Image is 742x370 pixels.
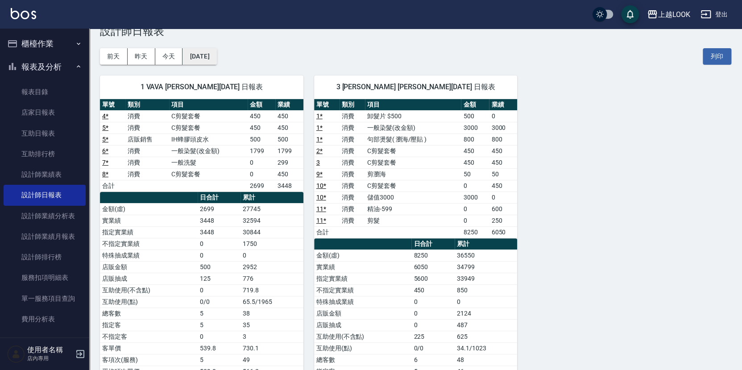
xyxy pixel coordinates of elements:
td: 總客數 [314,354,412,366]
td: 500 [248,133,275,145]
td: 0 [248,157,275,168]
td: 5 [198,319,240,331]
td: 指定客 [100,319,198,331]
th: 項目 [169,99,248,111]
td: 225 [411,331,454,342]
td: 27745 [240,203,303,215]
td: C剪髮套餐 [365,145,461,157]
td: 3000 [461,122,489,133]
td: 450 [248,110,275,122]
th: 業績 [489,99,517,111]
td: 3448 [198,226,240,238]
a: 設計師排行榜 [4,247,86,267]
td: 消費 [340,215,365,226]
td: 店販抽成 [314,319,412,331]
td: 450 [275,122,303,133]
p: 店內專用 [27,354,73,362]
a: 設計師日報表 [4,185,86,205]
th: 金額 [461,99,489,111]
td: 消費 [340,191,365,203]
td: 消費 [340,122,365,133]
td: 500 [198,261,240,273]
td: 6050 [489,226,517,238]
td: 450 [248,122,275,133]
td: 剪瀏海 [365,168,461,180]
td: 30844 [240,226,303,238]
a: 設計師業績月報表 [4,226,86,247]
td: 3448 [198,215,240,226]
td: 3000 [461,191,489,203]
td: 店販抽成 [100,273,198,284]
td: 消費 [340,133,365,145]
td: 0 [489,110,517,122]
td: 450 [275,168,303,180]
td: C剪髮套餐 [365,157,461,168]
td: 指定實業績 [314,273,412,284]
td: 8250 [461,226,489,238]
th: 日合計 [411,238,454,250]
td: 合計 [314,226,340,238]
td: 消費 [125,157,169,168]
td: 0/0 [198,296,240,308]
a: 3 [316,159,320,166]
td: 450 [461,145,489,157]
td: 實業績 [100,215,198,226]
td: 客項次(服務) [100,354,198,366]
td: 776 [240,273,303,284]
td: 1799 [248,145,275,157]
td: C剪髮套餐 [169,168,248,180]
td: 一般染髮(改金額) [365,122,461,133]
td: 450 [489,145,517,157]
td: 65.5/1965 [240,296,303,308]
td: 0 [411,319,454,331]
td: 32594 [240,215,303,226]
td: 36550 [455,249,518,261]
td: 合計 [100,180,125,191]
td: 精油-599 [365,203,461,215]
td: 487 [455,319,518,331]
td: 1750 [240,238,303,249]
td: 48 [455,354,518,366]
td: 450 [489,157,517,168]
button: save [621,5,639,23]
td: 2699 [198,203,240,215]
button: 上越LOOK [643,5,693,24]
td: 2952 [240,261,303,273]
td: 3448 [275,180,303,191]
th: 項目 [365,99,461,111]
td: C剪髮套餐 [169,110,248,122]
h5: 使用者名稱 [27,345,73,354]
td: 6 [411,354,454,366]
td: 0 [248,168,275,180]
td: C剪髮套餐 [169,122,248,133]
span: 3 [PERSON_NAME] [PERSON_NAME][DATE] 日報表 [325,83,507,91]
button: 今天 [155,48,183,65]
td: 800 [489,133,517,145]
a: 互助排行榜 [4,144,86,164]
td: 店販金額 [314,308,412,319]
td: 指定實業績 [100,226,198,238]
img: Person [7,345,25,363]
td: 不指定實業績 [100,238,198,249]
td: 總客數 [100,308,198,319]
td: 卸髮片 $500 [365,110,461,122]
td: 2124 [455,308,518,319]
td: 消費 [125,110,169,122]
th: 類別 [125,99,169,111]
td: 互助使用(點) [100,296,198,308]
h3: 設計師日報表 [100,25,731,37]
table: a dense table [100,99,303,192]
button: 列印 [703,48,731,65]
td: 33949 [455,273,518,284]
td: 消費 [340,145,365,157]
td: 消費 [340,203,365,215]
td: 互助使用(不含點) [314,331,412,342]
td: 539.8 [198,342,240,354]
img: Logo [11,8,36,19]
td: 0 [198,284,240,296]
th: 累計 [455,238,518,250]
td: 互助使用(點) [314,342,412,354]
button: 客戶管理 [4,333,86,356]
td: 500 [461,110,489,122]
a: 服務扣項明細表 [4,267,86,288]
